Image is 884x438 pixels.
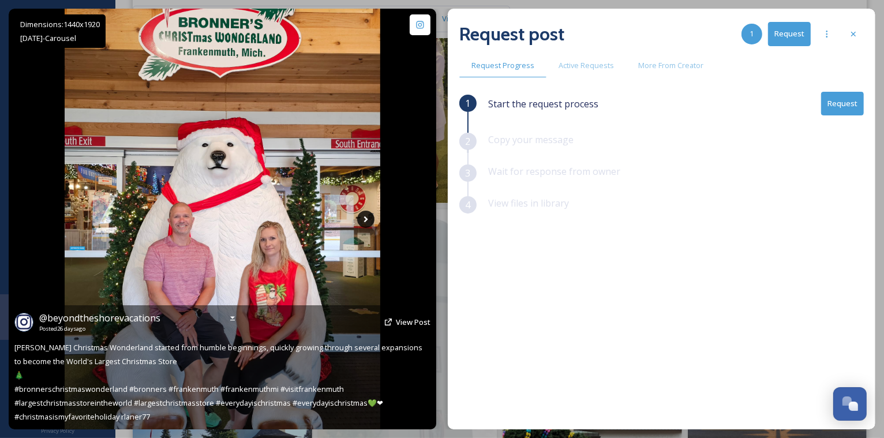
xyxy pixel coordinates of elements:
[465,134,470,148] span: 2
[821,92,864,115] button: Request
[559,60,614,71] span: Active Requests
[465,166,470,180] span: 3
[39,312,160,324] span: @ beyondtheshorevacations
[39,325,160,333] span: Posted 26 days ago
[833,387,867,421] button: Open Chat
[459,20,564,48] h2: Request post
[20,33,76,43] span: [DATE] - Carousel
[488,97,598,111] span: Start the request process
[14,342,424,422] span: [PERSON_NAME] Christmas Wonderland started from humble beginnings, quickly growing through severa...
[396,317,430,327] span: View Post
[750,28,754,39] span: 1
[488,197,569,209] span: View files in library
[488,133,574,146] span: Copy your message
[488,165,620,178] span: Wait for response from owner
[471,60,534,71] span: Request Progress
[20,19,100,29] span: Dimensions: 1440 x 1920
[465,96,470,110] span: 1
[768,22,811,46] button: Request
[396,317,430,328] a: View Post
[638,60,703,71] span: More From Creator
[65,9,380,429] img: Bronner's Christmas Wonderland started from humble beginnings, quickly growing through several ex...
[39,311,160,325] a: @beyondtheshorevacations
[465,198,470,212] span: 4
